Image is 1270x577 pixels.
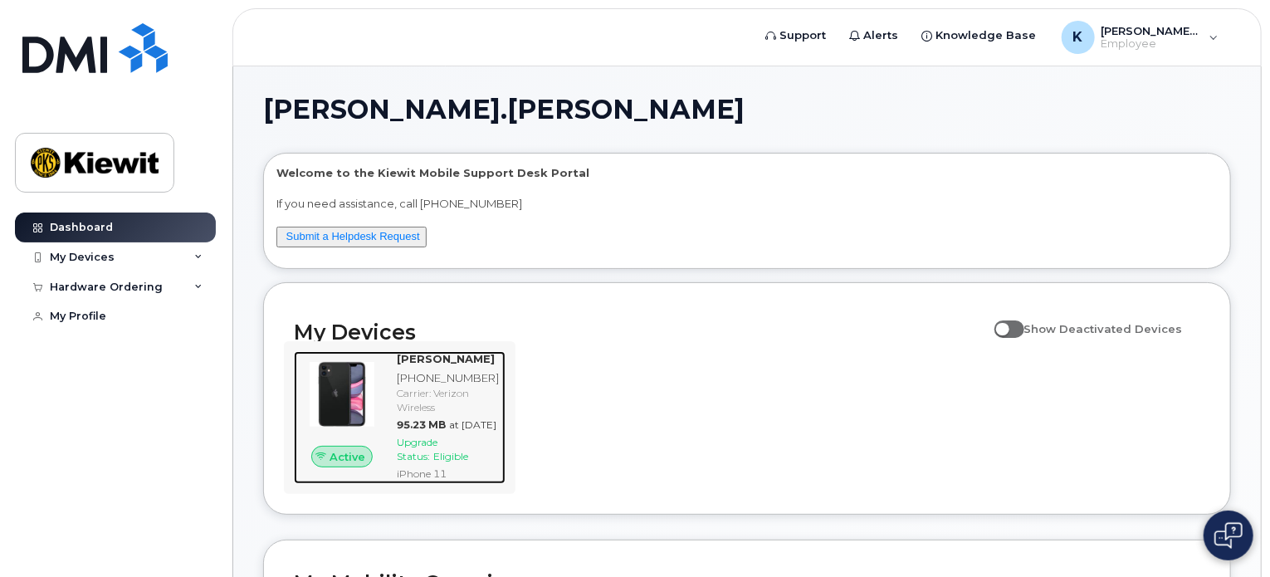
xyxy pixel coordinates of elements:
[286,230,420,242] a: Submit a Helpdesk Request
[1214,522,1243,549] img: Open chat
[433,450,468,462] span: Eligible
[330,449,365,465] span: Active
[276,227,427,247] button: Submit a Helpdesk Request
[994,313,1008,326] input: Show Deactivated Devices
[1024,322,1183,335] span: Show Deactivated Devices
[397,352,495,365] strong: [PERSON_NAME]
[397,386,499,414] div: Carrier: Verizon Wireless
[397,370,499,386] div: [PHONE_NUMBER]
[307,359,377,429] img: iPhone_11.jpg
[294,351,506,484] a: Active[PERSON_NAME][PHONE_NUMBER]Carrier: Verizon Wireless95.23 MBat [DATE]Upgrade Status:Eligibl...
[276,196,1218,212] p: If you need assistance, call [PHONE_NUMBER]
[449,418,496,431] span: at [DATE]
[263,97,745,122] span: [PERSON_NAME].[PERSON_NAME]
[397,467,499,481] div: iPhone 11
[397,436,437,462] span: Upgrade Status:
[276,165,1218,181] p: Welcome to the Kiewit Mobile Support Desk Portal
[397,418,446,431] span: 95.23 MB
[294,320,986,345] h2: My Devices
